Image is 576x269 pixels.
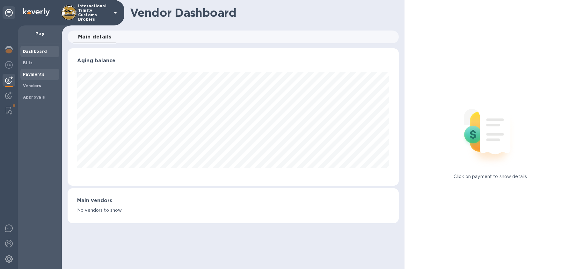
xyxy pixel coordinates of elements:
b: Dashboard [23,49,47,54]
h3: Main vendors [77,198,389,204]
p: International Trinity Customs Brokers [78,4,110,22]
p: Pay [23,31,57,37]
span: Main details [78,32,112,41]
p: No vendors to show [77,207,389,214]
b: Approvals [23,95,45,100]
b: Bills [23,60,33,65]
div: Unpin categories [3,6,15,19]
b: Vendors [23,83,41,88]
img: Foreign exchange [5,61,13,69]
h1: Vendor Dashboard [130,6,394,19]
img: Logo [23,8,50,16]
h3: Aging balance [77,58,389,64]
b: Payments [23,72,44,77]
p: Click on payment to show details [454,173,527,180]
